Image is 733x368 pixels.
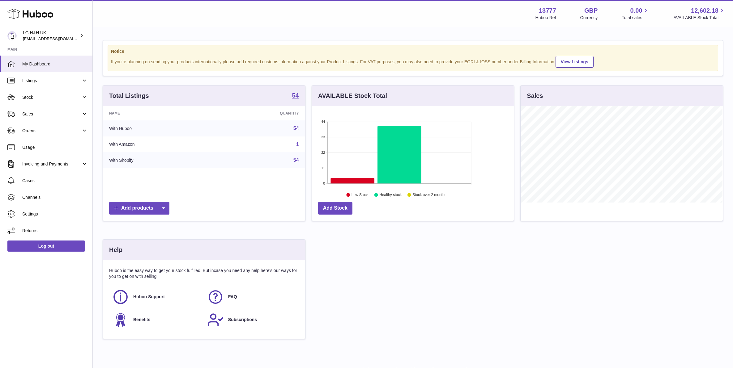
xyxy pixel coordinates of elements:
[112,312,201,328] a: Benefits
[111,48,715,54] strong: Notice
[23,36,91,41] span: [EMAIL_ADDRESS][DOMAIN_NAME]
[379,193,402,197] text: Healthy stock
[318,92,387,100] h3: AVAILABLE Stock Total
[112,289,201,305] a: Huboo Support
[228,317,257,323] span: Subscriptions
[109,268,299,279] p: Huboo is the easy way to get your stock fulfilled. But incase you need any help here's our ways f...
[207,289,296,305] a: FAQ
[323,182,325,185] text: 0
[133,294,165,300] span: Huboo Support
[292,92,299,98] strong: 54
[22,161,81,167] span: Invoicing and Payments
[556,56,594,68] a: View Listings
[7,31,17,40] img: veechen@lghnh.co.uk
[622,6,649,21] a: 0.00 Total sales
[23,30,79,42] div: LG H&H UK
[580,15,598,21] div: Currency
[673,15,726,21] span: AVAILABLE Stock Total
[691,6,718,15] span: 12,602.18
[22,78,81,84] span: Listings
[321,166,325,170] text: 11
[412,193,446,197] text: Stock over 2 months
[22,228,88,234] span: Returns
[22,194,88,200] span: Channels
[22,178,88,184] span: Cases
[292,92,299,100] a: 54
[527,92,543,100] h3: Sales
[22,211,88,217] span: Settings
[22,128,81,134] span: Orders
[321,151,325,154] text: 22
[207,312,296,328] a: Subscriptions
[293,157,299,163] a: 54
[7,240,85,252] a: Log out
[622,15,649,21] span: Total sales
[352,193,369,197] text: Low Stock
[673,6,726,21] a: 12,602.18 AVAILABLE Stock Total
[214,106,305,120] th: Quantity
[584,6,598,15] strong: GBP
[296,142,299,147] a: 1
[111,55,715,68] div: If you're planning on sending your products internationally please add required customs informati...
[103,120,214,136] td: With Huboo
[535,15,556,21] div: Huboo Ref
[109,202,169,215] a: Add products
[133,317,150,323] span: Benefits
[318,202,352,215] a: Add Stock
[22,111,81,117] span: Sales
[22,61,88,67] span: My Dashboard
[321,120,325,123] text: 44
[109,246,122,254] h3: Help
[321,135,325,139] text: 33
[22,94,81,100] span: Stock
[103,106,214,120] th: Name
[630,6,642,15] span: 0.00
[109,92,149,100] h3: Total Listings
[293,126,299,131] a: 54
[539,6,556,15] strong: 13777
[103,152,214,168] td: With Shopify
[228,294,237,300] span: FAQ
[103,136,214,153] td: With Amazon
[22,144,88,150] span: Usage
